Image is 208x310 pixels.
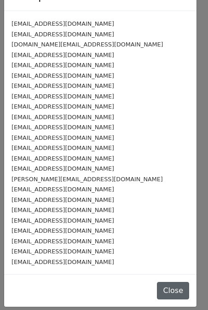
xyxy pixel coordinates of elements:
small: [EMAIL_ADDRESS][DOMAIN_NAME] [12,103,114,110]
small: [PERSON_NAME][EMAIL_ADDRESS][DOMAIN_NAME] [12,176,163,183]
button: Close [157,282,189,299]
small: [EMAIL_ADDRESS][DOMAIN_NAME] [12,62,114,69]
small: [EMAIL_ADDRESS][DOMAIN_NAME] [12,258,114,265]
small: [DOMAIN_NAME][EMAIL_ADDRESS][DOMAIN_NAME] [12,41,163,48]
small: [EMAIL_ADDRESS][DOMAIN_NAME] [12,134,114,141]
small: [EMAIL_ADDRESS][DOMAIN_NAME] [12,165,114,172]
small: [EMAIL_ADDRESS][DOMAIN_NAME] [12,124,114,131]
small: [EMAIL_ADDRESS][DOMAIN_NAME] [12,238,114,245]
small: [EMAIL_ADDRESS][DOMAIN_NAME] [12,82,114,89]
small: [EMAIL_ADDRESS][DOMAIN_NAME] [12,144,114,151]
small: [EMAIL_ADDRESS][DOMAIN_NAME] [12,248,114,255]
small: [EMAIL_ADDRESS][DOMAIN_NAME] [12,207,114,213]
small: [EMAIL_ADDRESS][DOMAIN_NAME] [12,155,114,162]
small: [EMAIL_ADDRESS][DOMAIN_NAME] [12,186,114,193]
small: [EMAIL_ADDRESS][DOMAIN_NAME] [12,196,114,203]
small: [EMAIL_ADDRESS][DOMAIN_NAME] [12,93,114,100]
small: [EMAIL_ADDRESS][DOMAIN_NAME] [12,20,114,27]
small: [EMAIL_ADDRESS][DOMAIN_NAME] [12,217,114,224]
small: [EMAIL_ADDRESS][DOMAIN_NAME] [12,114,114,121]
small: [EMAIL_ADDRESS][DOMAIN_NAME] [12,72,114,79]
small: [EMAIL_ADDRESS][DOMAIN_NAME] [12,52,114,58]
small: [EMAIL_ADDRESS][DOMAIN_NAME] [12,227,114,234]
iframe: Chat Widget [162,266,208,310]
div: Tiện ích trò chuyện [162,266,208,310]
small: [EMAIL_ADDRESS][DOMAIN_NAME] [12,31,114,38]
